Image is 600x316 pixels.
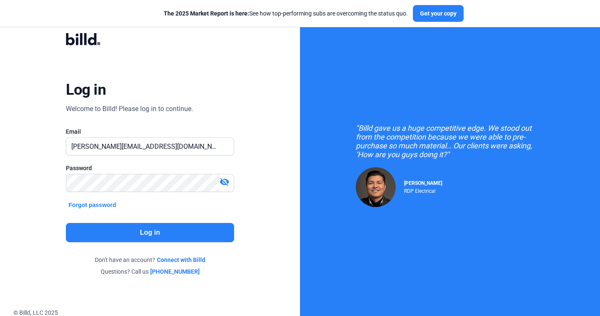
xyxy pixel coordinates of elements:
[164,10,249,17] span: The 2025 Market Report is here:
[356,167,396,207] img: Raul Pacheco
[66,267,234,276] div: Questions? Call us
[66,164,234,172] div: Password
[404,186,442,194] div: RDP Electrical
[66,80,106,99] div: Log in
[66,127,234,136] div: Email
[150,267,200,276] a: [PHONE_NUMBER]
[413,5,464,22] button: Get your copy
[66,223,234,242] button: Log in
[66,104,193,114] div: Welcome to Billd! Please log in to continue.
[164,9,408,18] div: See how top-performing subs are overcoming the status quo.
[66,200,119,210] button: Forgot password
[404,180,442,186] span: [PERSON_NAME]
[157,256,205,264] a: Connect with Billd
[66,256,234,264] div: Don't have an account?
[219,177,230,187] mat-icon: visibility_off
[356,124,545,159] div: "Billd gave us a huge competitive edge. We stood out from the competition because we were able to...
